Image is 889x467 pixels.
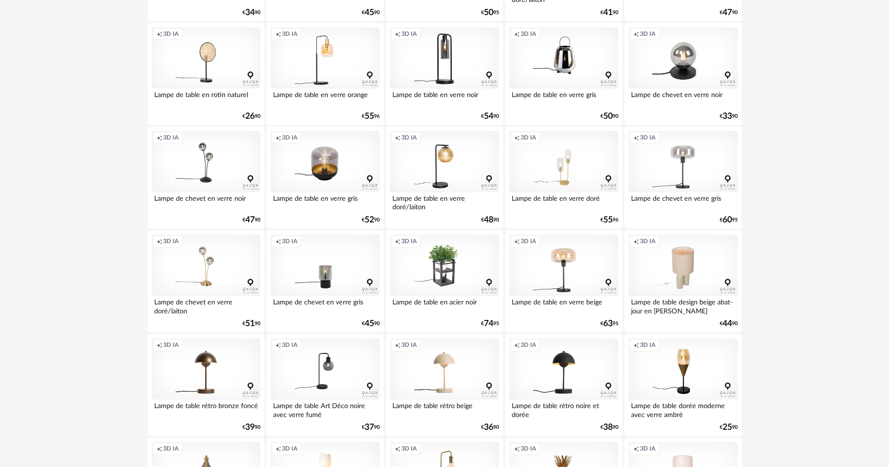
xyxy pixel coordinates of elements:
div: € 90 [242,424,260,431]
span: 3D IA [521,445,536,452]
a: Creation icon 3D IA Lampe de chevet en verre gris €6095 [624,127,741,229]
div: € 90 [362,320,380,327]
span: 25 [723,424,732,431]
span: 38 [603,424,613,431]
span: Creation icon [395,30,400,38]
div: € 95 [481,9,499,16]
span: 3D IA [640,445,656,452]
a: Creation icon 3D IA Lampe de table en verre doré/laiton €4890 [386,127,503,229]
div: Lampe de chevet en verre gris [629,192,737,211]
span: Creation icon [395,341,400,349]
a: Creation icon 3D IA Lampe de chevet en verre doré/laiton €5190 [148,230,265,332]
span: Creation icon [157,30,162,38]
span: 3D IA [521,238,536,245]
span: 3D IA [640,134,656,141]
div: € 95 [481,320,499,327]
span: 3D IA [163,134,179,141]
span: Creation icon [275,134,281,141]
span: Creation icon [157,341,162,349]
a: Creation icon 3D IA Lampe de table design beige abat-jour en [PERSON_NAME] €4490 [624,230,741,332]
div: Lampe de table en verre doré/laiton [390,192,499,211]
span: 3D IA [163,445,179,452]
span: 47 [245,217,255,223]
div: Lampe de table en rotin naturel [152,89,260,107]
a: Creation icon 3D IA Lampe de table en verre gris €5290 [266,127,383,229]
div: € 90 [481,424,499,431]
div: Lampe de table en verre noir [390,89,499,107]
div: Lampe de table rétro noire et dorée [509,400,618,418]
a: Creation icon 3D IA Lampe de table rétro beige €3690 [386,334,503,436]
span: 37 [365,424,374,431]
span: 3D IA [163,30,179,38]
span: 55 [365,113,374,120]
div: Lampe de table design beige abat-jour en [PERSON_NAME] [629,296,737,315]
a: Creation icon 3D IA Lampe de table en rotin naturel €2690 [148,23,265,125]
a: Creation icon 3D IA Lampe de table en verre beige €6395 [505,230,622,332]
div: € 90 [362,217,380,223]
span: 74 [484,320,493,327]
span: Creation icon [514,238,520,245]
div: Lampe de table dorée moderne avec verre ambré [629,400,737,418]
a: Creation icon 3D IA Lampe de chevet en verre noir €3390 [624,23,741,125]
a: Creation icon 3D IA Lampe de table en acier noir €7495 [386,230,503,332]
span: 3D IA [401,445,417,452]
span: 52 [365,217,374,223]
div: € 90 [242,320,260,327]
div: € 95 [720,217,738,223]
span: 3D IA [163,341,179,349]
span: 44 [723,320,732,327]
a: Creation icon 3D IA Lampe de table Art Déco noire avec verre fumé €3790 [266,334,383,436]
div: Lampe de table en verre doré [509,192,618,211]
div: Lampe de table en verre gris [271,192,379,211]
span: 3D IA [521,341,536,349]
div: € 90 [600,424,618,431]
span: Creation icon [514,134,520,141]
span: 3D IA [282,30,298,38]
span: 3D IA [401,30,417,38]
span: 63 [603,320,613,327]
div: € 95 [600,320,618,327]
span: Creation icon [157,134,162,141]
span: Creation icon [633,445,639,452]
span: 48 [484,217,493,223]
span: Creation icon [514,341,520,349]
span: 55 [603,217,613,223]
div: Lampe de table en acier noir [390,296,499,315]
div: € 90 [720,424,738,431]
a: Creation icon 3D IA Lampe de table dorée moderne avec verre ambré €2590 [624,334,741,436]
span: Creation icon [514,30,520,38]
span: 3D IA [640,238,656,245]
div: Lampe de table rétro beige [390,400,499,418]
div: € 90 [720,113,738,120]
div: € 90 [481,113,499,120]
span: 3D IA [282,238,298,245]
span: 3D IA [282,134,298,141]
span: 36 [484,424,493,431]
a: Creation icon 3D IA Lampe de table en verre orange €5596 [266,23,383,125]
span: 45 [365,9,374,16]
span: 26 [245,113,255,120]
span: Creation icon [395,445,400,452]
span: 3D IA [282,445,298,452]
span: 54 [484,113,493,120]
div: Lampe de chevet en verre gris [271,296,379,315]
span: Creation icon [633,30,639,38]
span: 33 [723,113,732,120]
span: Creation icon [157,238,162,245]
div: Lampe de chevet en verre noir [152,192,260,211]
span: 47 [723,9,732,16]
span: 3D IA [401,238,417,245]
div: Lampe de table rétro bronze foncé [152,400,260,418]
span: Creation icon [275,30,281,38]
span: Creation icon [275,445,281,452]
div: Lampe de table Art Déco noire avec verre fumé [271,400,379,418]
div: Lampe de table en verre beige [509,296,618,315]
div: € 90 [720,320,738,327]
div: € 96 [362,113,380,120]
span: 60 [723,217,732,223]
span: 3D IA [521,30,536,38]
a: Creation icon 3D IA Lampe de table rétro noire et dorée €3890 [505,334,622,436]
div: € 90 [362,424,380,431]
a: Creation icon 3D IA Lampe de table en verre doré €5596 [505,127,622,229]
a: Creation icon 3D IA Lampe de chevet en verre noir €4790 [148,127,265,229]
